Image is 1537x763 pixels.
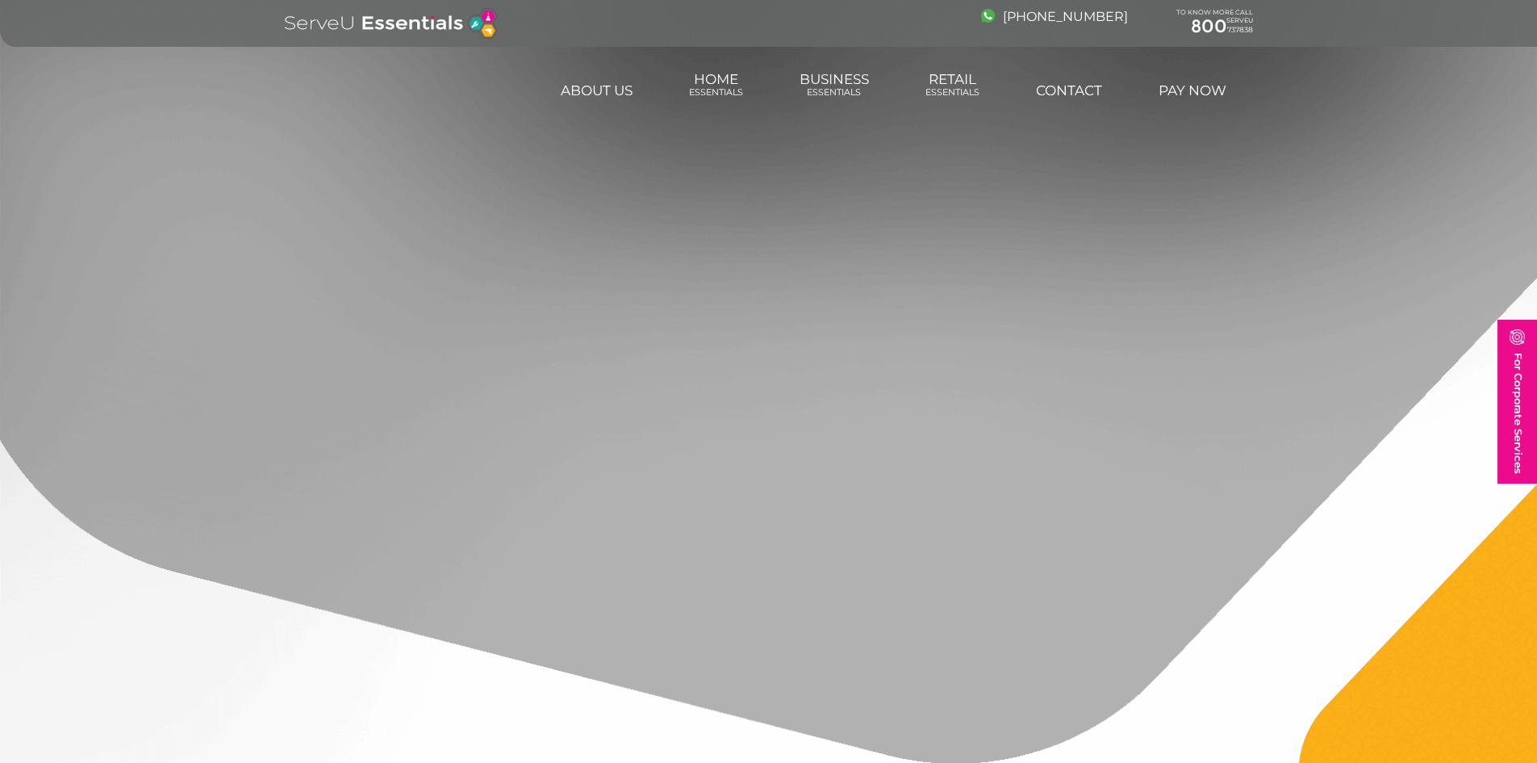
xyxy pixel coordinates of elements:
img: image [981,9,995,23]
span: 800 [1191,15,1227,37]
a: About us [558,74,635,107]
img: logo [285,8,497,39]
img: image [1510,329,1525,345]
a: For Corporate Services [1497,320,1537,484]
a: BusinessEssentials [797,63,871,107]
a: RetailEssentials [923,63,982,107]
a: [PHONE_NUMBER] [981,9,1128,24]
a: Contact [1034,74,1105,107]
span: Essentials [689,87,743,98]
div: TO KNOW MORE CALL SERVEU [1176,9,1253,38]
span: Essentials [925,87,979,98]
a: Pay Now [1156,74,1229,107]
span: Essentials [800,87,869,98]
a: 800737838 [1176,16,1253,37]
a: HomeEssentials [687,63,746,107]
